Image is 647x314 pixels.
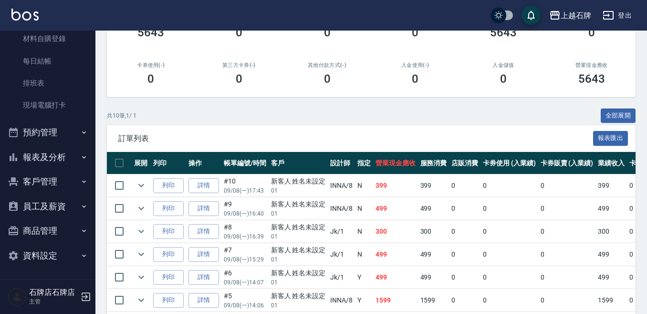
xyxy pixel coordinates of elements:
[188,293,219,308] a: 詳情
[271,255,326,264] p: 01
[373,197,418,220] td: 499
[224,186,266,195] p: 09/08 (一) 17:43
[4,120,92,145] button: 預約管理
[418,152,449,174] th: 服務消費
[207,62,272,68] h2: 第三方卡券(-)
[449,174,480,197] td: 0
[328,289,355,312] td: INNA /8
[147,72,154,86] h3: 0
[4,194,92,219] button: 員工及薪資
[29,288,78,297] h5: 石牌店石牌店
[418,266,449,289] td: 499
[271,268,326,278] div: 新客人 姓名未設定
[188,224,219,239] a: 詳情
[328,266,355,289] td: Jk /1
[224,232,266,241] p: 09/08 (一) 16:39
[595,174,627,197] td: 399
[328,243,355,266] td: Jk /1
[4,50,92,72] a: 每日結帳
[4,72,92,94] a: 排班表
[490,26,517,39] h3: 5643
[221,152,269,174] th: 帳單編號/時間
[595,243,627,266] td: 499
[355,220,373,243] td: N
[271,278,326,287] p: 01
[593,133,628,142] a: 報表匯出
[153,224,184,239] button: 列印
[134,224,148,238] button: expand row
[328,197,355,220] td: INNA /8
[595,266,627,289] td: 499
[118,134,593,143] span: 訂單列表
[412,72,418,86] h3: 0
[134,178,148,193] button: expand row
[4,243,92,268] button: 資料設定
[383,62,448,68] h2: 入金使用(-)
[355,289,373,312] td: Y
[134,270,148,284] button: expand row
[480,197,538,220] td: 0
[480,152,538,174] th: 卡券使用 (入業績)
[188,247,219,262] a: 詳情
[500,72,507,86] h3: 0
[221,266,269,289] td: #6
[373,289,418,312] td: 1599
[4,218,92,243] button: 商品管理
[412,26,418,39] h3: 0
[324,26,331,39] h3: 0
[224,301,266,310] p: 09/08 (一) 14:06
[538,220,596,243] td: 0
[134,201,148,216] button: expand row
[271,209,326,218] p: 01
[137,26,164,39] h3: 5643
[236,26,242,39] h3: 0
[418,220,449,243] td: 300
[118,62,184,68] h2: 卡券使用(-)
[538,152,596,174] th: 卡券販賣 (入業績)
[224,278,266,287] p: 09/08 (一) 14:07
[8,287,27,306] img: Person
[418,243,449,266] td: 499
[153,247,184,262] button: 列印
[271,301,326,310] p: 01
[271,291,326,301] div: 新客人 姓名未設定
[595,152,627,174] th: 業績收入
[221,197,269,220] td: #9
[355,197,373,220] td: N
[4,145,92,170] button: 報表及分析
[355,266,373,289] td: Y
[480,243,538,266] td: 0
[449,289,480,312] td: 0
[29,297,78,306] p: 主管
[449,243,480,266] td: 0
[107,111,136,120] p: 共 10 筆, 1 / 1
[153,178,184,193] button: 列印
[538,266,596,289] td: 0
[480,266,538,289] td: 0
[236,72,242,86] h3: 0
[153,293,184,308] button: 列印
[153,270,184,285] button: 列印
[538,243,596,266] td: 0
[134,293,148,307] button: expand row
[355,152,373,174] th: 指定
[271,222,326,232] div: 新客人 姓名未設定
[418,197,449,220] td: 499
[545,6,595,25] button: 上越石牌
[601,108,636,123] button: 全部展開
[538,197,596,220] td: 0
[328,174,355,197] td: INNA /8
[271,186,326,195] p: 01
[599,7,636,24] button: 登出
[355,174,373,197] td: N
[561,10,591,22] div: 上越石牌
[186,152,221,174] th: 操作
[449,220,480,243] td: 0
[294,62,360,68] h2: 其他付款方式(-)
[471,62,536,68] h2: 入金儲值
[224,209,266,218] p: 09/08 (一) 16:40
[271,245,326,255] div: 新客人 姓名未設定
[4,94,92,116] a: 現場電腦打卡
[595,289,627,312] td: 1599
[11,9,39,21] img: Logo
